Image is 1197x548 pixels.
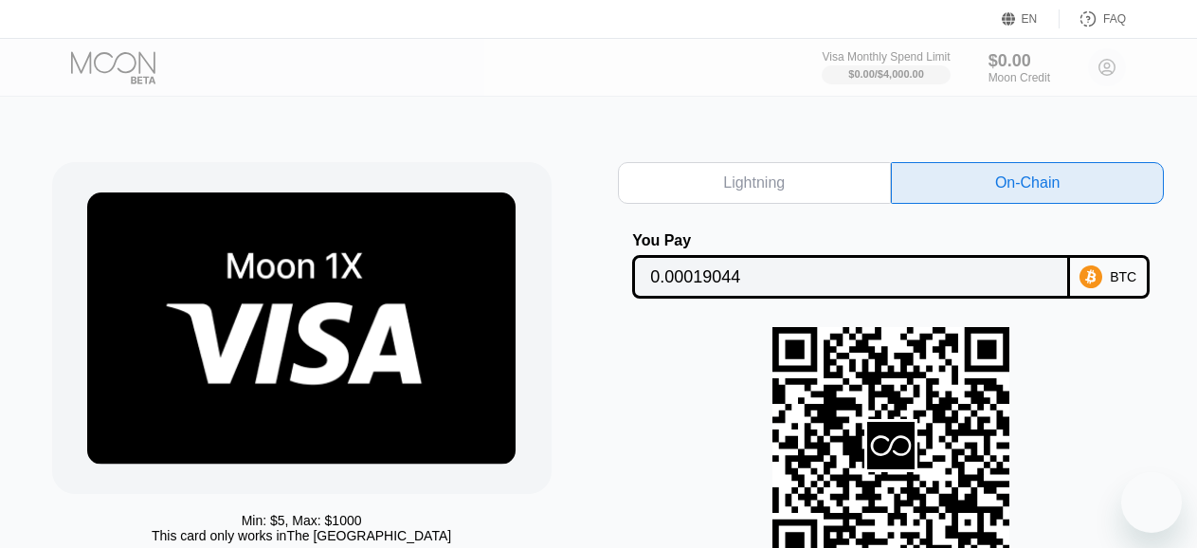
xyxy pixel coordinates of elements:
[1002,9,1060,28] div: EN
[848,68,924,80] div: $0.00 / $4,000.00
[632,232,1069,249] div: You Pay
[995,174,1060,192] div: On-Chain
[1121,472,1182,533] iframe: Button to launch messaging window
[891,162,1164,204] div: On-Chain
[822,50,950,64] div: Visa Monthly Spend Limit
[152,528,451,543] div: This card only works in The [GEOGRAPHIC_DATA]
[1060,9,1126,28] div: FAQ
[618,162,891,204] div: Lightning
[723,174,785,192] div: Lightning
[242,513,362,528] div: Min: $ 5 , Max: $ 1000
[1110,269,1136,284] div: BTC
[822,50,950,84] div: Visa Monthly Spend Limit$0.00/$4,000.00
[1103,12,1126,26] div: FAQ
[1022,12,1038,26] div: EN
[618,232,1165,299] div: You PayBTC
